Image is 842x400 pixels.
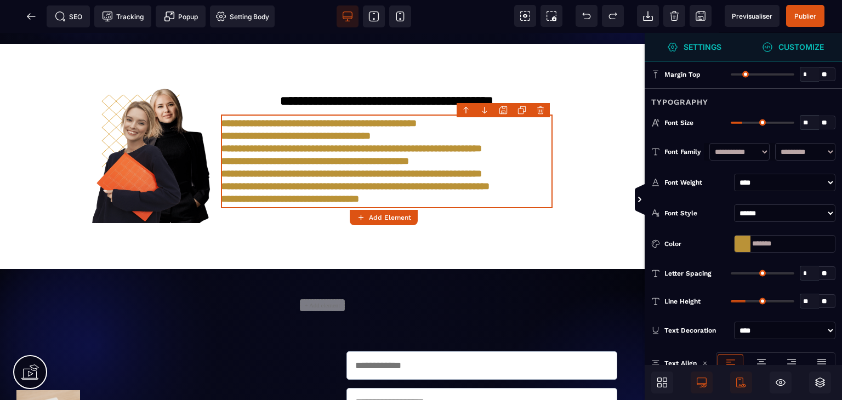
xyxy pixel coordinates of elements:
img: loading [702,361,708,366]
span: Letter Spacing [664,269,712,278]
span: Setting Body [215,11,269,22]
span: Previsualiser [732,12,772,20]
span: Open Layers [809,372,831,393]
p: Text Align [651,358,697,369]
strong: Add Element [369,214,411,221]
div: Font Family [664,146,704,157]
span: Open Blocks [651,372,673,393]
span: Publier [794,12,816,20]
span: Preview [725,5,780,27]
img: 992e97f4f7af75f019d4ab5ada49b198_f388eb8e8388d19177bbcff411410e65_Design_sans_titre(2).png [92,55,221,190]
span: Tracking [102,11,144,22]
span: View components [514,5,536,27]
strong: Customize [778,43,824,51]
div: Color [664,238,730,249]
span: SEO [55,11,82,22]
div: Typography [645,88,842,108]
span: Font Size [664,118,693,127]
button: Add Element [350,210,418,225]
span: Settings [645,33,743,61]
div: Font Style [664,208,730,219]
span: Line Height [664,297,701,306]
div: Text Decoration [664,325,730,336]
span: Desktop Only [691,372,713,393]
span: Mobile Only [730,372,752,393]
span: Screenshot [541,5,562,27]
div: Font Weight [664,177,730,188]
span: Popup [164,11,198,22]
span: Open Style Manager [743,33,842,61]
strong: Settings [684,43,721,51]
span: Hide/Show Block [770,372,792,393]
span: Margin Top [664,70,701,79]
